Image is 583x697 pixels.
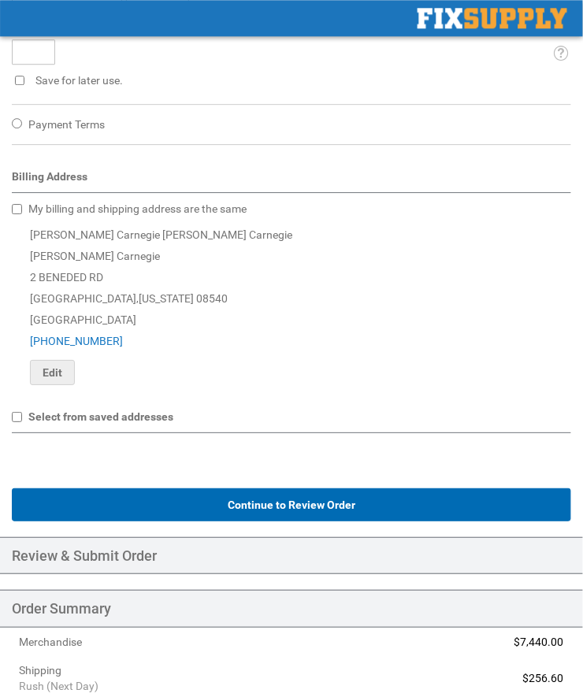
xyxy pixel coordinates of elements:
th: Merchandise [12,628,344,656]
span: $256.60 [523,672,564,684]
span: Shipping [19,664,61,677]
span: My billing and shipping address are the same [28,202,247,215]
div: Billing Address [12,169,571,193]
span: [US_STATE] [139,292,194,305]
span: Payment Terms [28,118,105,131]
button: Continue to Review Order [12,488,571,521]
div: [PERSON_NAME] Carnegie [PERSON_NAME] Carnegie [PERSON_NAME] Carnegie 2 BENEDED RD [GEOGRAPHIC_DAT... [12,224,571,385]
a: store logo [418,8,567,28]
span: Edit [43,366,62,379]
img: Fix Industrial Supply [418,8,567,28]
button: Edit [30,360,75,385]
span: Rush (Next Day) [19,678,336,694]
span: Save for later use. [35,74,123,87]
a: [PHONE_NUMBER] [30,335,123,347]
span: $7,440.00 [514,636,564,648]
span: Select from saved addresses [28,410,173,423]
span: Continue to Review Order [228,499,355,511]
